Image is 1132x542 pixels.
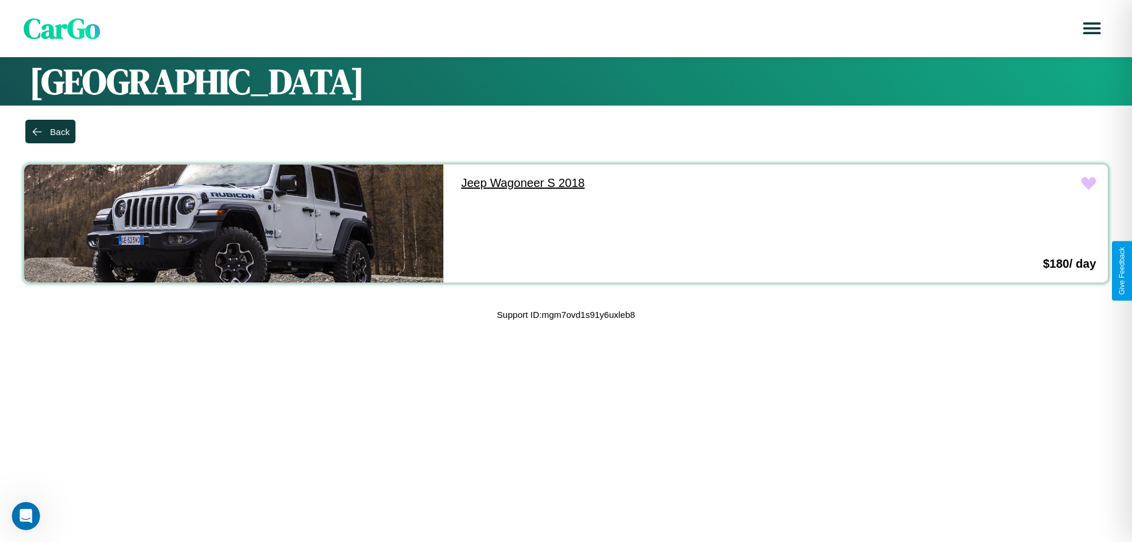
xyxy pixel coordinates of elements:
[24,9,100,48] span: CarGo
[25,120,75,143] button: Back
[497,307,635,323] p: Support ID: mgm7ovd1s91y6uxleb8
[449,165,868,202] a: Jeep Wagoneer S 2018
[1075,12,1108,45] button: Open menu
[12,502,40,530] iframe: Intercom live chat
[29,57,1103,106] h1: [GEOGRAPHIC_DATA]
[50,127,70,137] div: Back
[1043,257,1096,271] h3: $ 180 / day
[1118,247,1126,295] div: Give Feedback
